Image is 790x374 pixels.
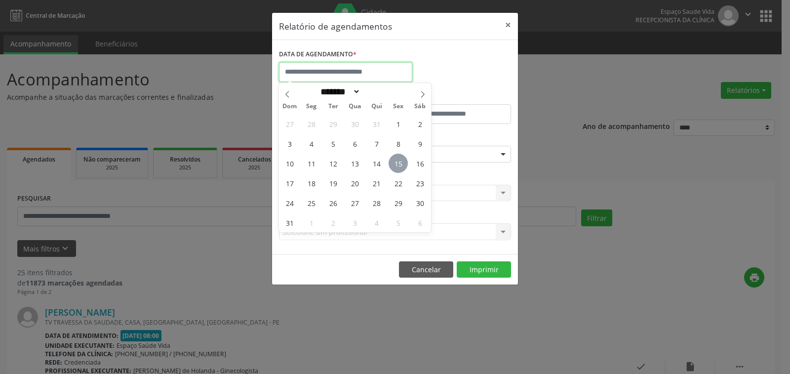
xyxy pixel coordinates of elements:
[345,114,364,133] span: Julho 30, 2025
[279,20,392,33] h5: Relatório de agendamentos
[389,193,408,212] span: Agosto 29, 2025
[389,173,408,193] span: Agosto 22, 2025
[367,193,386,212] span: Agosto 28, 2025
[280,154,299,173] span: Agosto 10, 2025
[279,47,356,62] label: DATA DE AGENDAMENTO
[323,213,343,232] span: Setembro 2, 2025
[280,134,299,153] span: Agosto 3, 2025
[389,154,408,173] span: Agosto 15, 2025
[498,13,518,37] button: Close
[367,154,386,173] span: Agosto 14, 2025
[302,134,321,153] span: Agosto 4, 2025
[280,173,299,193] span: Agosto 17, 2025
[410,173,430,193] span: Agosto 23, 2025
[367,213,386,232] span: Setembro 4, 2025
[345,193,364,212] span: Agosto 27, 2025
[302,114,321,133] span: Julho 28, 2025
[397,89,511,104] label: ATÉ
[323,134,343,153] span: Agosto 5, 2025
[389,213,408,232] span: Setembro 5, 2025
[367,114,386,133] span: Julho 31, 2025
[280,213,299,232] span: Agosto 31, 2025
[389,134,408,153] span: Agosto 8, 2025
[279,103,301,110] span: Dom
[360,86,393,97] input: Year
[410,134,430,153] span: Agosto 9, 2025
[323,114,343,133] span: Julho 29, 2025
[344,103,366,110] span: Qua
[410,213,430,232] span: Setembro 6, 2025
[409,103,431,110] span: Sáb
[323,173,343,193] span: Agosto 19, 2025
[457,261,511,278] button: Imprimir
[410,193,430,212] span: Agosto 30, 2025
[302,193,321,212] span: Agosto 25, 2025
[302,154,321,173] span: Agosto 11, 2025
[323,193,343,212] span: Agosto 26, 2025
[366,103,388,110] span: Qui
[399,261,453,278] button: Cancelar
[410,154,430,173] span: Agosto 16, 2025
[388,103,409,110] span: Sex
[280,193,299,212] span: Agosto 24, 2025
[367,134,386,153] span: Agosto 7, 2025
[322,103,344,110] span: Ter
[367,173,386,193] span: Agosto 21, 2025
[345,134,364,153] span: Agosto 6, 2025
[280,114,299,133] span: Julho 27, 2025
[301,103,322,110] span: Seg
[317,86,360,97] select: Month
[389,114,408,133] span: Agosto 1, 2025
[302,213,321,232] span: Setembro 1, 2025
[345,213,364,232] span: Setembro 3, 2025
[345,173,364,193] span: Agosto 20, 2025
[410,114,430,133] span: Agosto 2, 2025
[302,173,321,193] span: Agosto 18, 2025
[345,154,364,173] span: Agosto 13, 2025
[323,154,343,173] span: Agosto 12, 2025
